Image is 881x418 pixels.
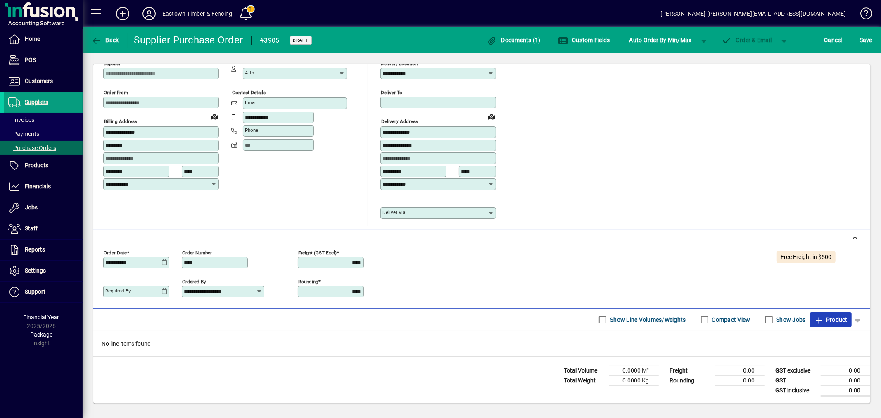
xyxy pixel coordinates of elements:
[821,385,870,396] td: 0.00
[30,331,52,338] span: Package
[4,29,83,50] a: Home
[93,331,870,356] div: No line items found
[4,50,83,71] a: POS
[609,375,659,385] td: 0.0000 Kg
[4,113,83,127] a: Invoices
[665,366,715,375] td: Freight
[781,254,831,260] span: Free Freight in $500
[25,99,48,105] span: Suppliers
[245,127,258,133] mat-label: Phone
[860,37,863,43] span: S
[136,6,162,21] button: Profile
[560,366,609,375] td: Total Volume
[298,278,318,284] mat-label: Rounding
[25,183,51,190] span: Financials
[208,110,221,123] a: View on map
[25,246,45,253] span: Reports
[105,288,131,294] mat-label: Required by
[25,57,36,63] span: POS
[660,7,846,20] div: [PERSON_NAME] [PERSON_NAME][EMAIL_ADDRESS][DOMAIN_NAME]
[162,7,232,20] div: Eastown Timber & Fencing
[775,316,806,324] label: Show Jobs
[715,366,765,375] td: 0.00
[4,176,83,197] a: Financials
[134,33,243,47] div: Supplier Purchase Order
[722,37,772,43] span: Order & Email
[715,375,765,385] td: 0.00
[485,33,543,47] button: Documents (1)
[4,141,83,155] a: Purchase Orders
[25,288,45,295] span: Support
[4,197,83,218] a: Jobs
[8,116,34,123] span: Invoices
[25,36,40,42] span: Home
[629,33,692,47] span: Auto Order By Min/Max
[4,127,83,141] a: Payments
[854,2,871,28] a: Knowledge Base
[810,312,852,327] button: Product
[558,37,610,43] span: Custom Fields
[25,225,38,232] span: Staff
[857,33,874,47] button: Save
[8,145,56,151] span: Purchase Orders
[109,6,136,21] button: Add
[717,33,776,47] button: Order & Email
[24,314,59,321] span: Financial Year
[104,249,127,255] mat-label: Order date
[814,313,848,326] span: Product
[260,34,279,47] div: #3905
[608,316,686,324] label: Show Line Volumes/Weights
[556,33,612,47] button: Custom Fields
[91,37,119,43] span: Back
[822,33,845,47] button: Cancel
[824,33,843,47] span: Cancel
[821,375,870,385] td: 0.00
[382,209,405,215] mat-label: Deliver via
[4,282,83,302] a: Support
[665,375,715,385] td: Rounding
[293,38,309,43] span: Draft
[381,90,402,95] mat-label: Deliver To
[771,385,821,396] td: GST inclusive
[4,261,83,281] a: Settings
[4,218,83,239] a: Staff
[104,90,128,95] mat-label: Order from
[182,249,212,255] mat-label: Order number
[771,375,821,385] td: GST
[182,278,206,284] mat-label: Ordered by
[4,71,83,92] a: Customers
[860,33,872,47] span: ave
[8,131,39,137] span: Payments
[25,204,38,211] span: Jobs
[487,37,541,43] span: Documents (1)
[625,33,696,47] button: Auto Order By Min/Max
[771,366,821,375] td: GST exclusive
[560,375,609,385] td: Total Weight
[25,78,53,84] span: Customers
[83,33,128,47] app-page-header-button: Back
[4,155,83,176] a: Products
[710,316,750,324] label: Compact View
[245,100,257,105] mat-label: Email
[821,366,870,375] td: 0.00
[485,110,498,123] a: View on map
[89,33,121,47] button: Back
[4,240,83,260] a: Reports
[25,162,48,169] span: Products
[245,70,254,76] mat-label: Attn
[609,366,659,375] td: 0.0000 M³
[25,267,46,274] span: Settings
[298,249,337,255] mat-label: Freight (GST excl)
